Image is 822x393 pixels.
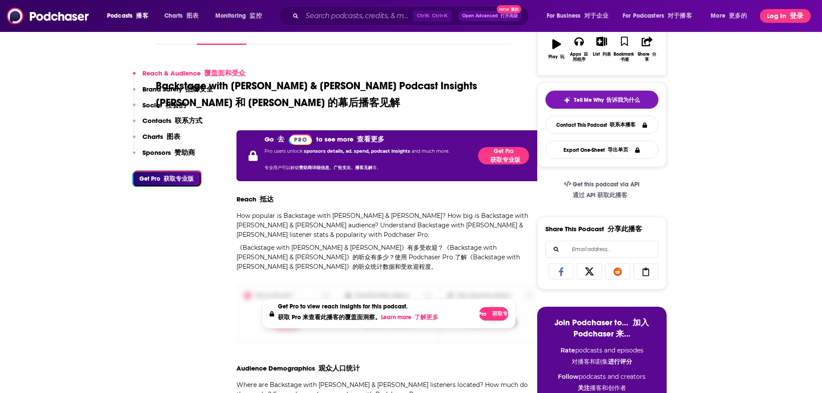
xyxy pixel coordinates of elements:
[577,263,602,280] a: Share on X/Twitter
[479,307,508,321] button: Get Pro 获取专业版
[236,244,520,270] font: 《Backstage with [PERSON_NAME] & [PERSON_NAME]》有多受欢迎？《Backstage with [PERSON_NAME] & [PERSON_NAME]...
[492,311,518,317] font: 获取专业版
[568,52,590,62] div: Apps
[572,358,632,365] font: 对播客和剧集
[304,148,412,154] span: sponsors details, ad. spend, podcast insights
[133,148,195,164] button: Sponsors 赞助商
[413,10,451,22] span: Ctrl K
[186,85,213,93] font: 品牌安全
[236,195,274,204] h3: Reach
[7,8,90,24] a: Podchaser - Follow, Share and Rate Podcasts
[133,85,213,101] button: Brand Safety 品牌安全
[289,134,312,145] img: Podchaser Pro
[133,101,186,117] button: Social 社会的
[790,12,803,20] font: 登录
[278,314,381,321] font: 获取 Pro 来查看此播客的覆盖面洞察。
[561,346,575,354] strong: Rate
[636,52,658,62] div: Share
[608,225,642,233] font: 分享此播客
[593,52,611,57] div: List
[613,31,636,67] button: Bookmark 书签
[215,10,262,22] span: Monitoring
[142,148,195,157] p: Sponsors
[574,96,640,104] span: Tell Me Why
[133,116,202,132] button: Contacts 联系方式
[265,165,381,170] font: 专业用户可以解锁 等。
[729,12,747,19] font: 更多的
[490,156,520,163] font: 获取专业版
[760,9,811,23] button: Log In 登录
[573,181,639,203] span: Get this podcast via API
[175,116,202,125] font: 联系方式
[568,31,590,67] button: Apps 应用程序
[299,165,372,170] span: 赞助商详细信息、广告支出、播客见解
[142,69,246,78] p: Reach & Audience
[602,51,611,57] font: 列表
[545,116,658,134] a: Contact This Podcast 联系本播客
[608,147,628,153] font: 导出单页
[668,12,692,19] font: 对于播客
[289,134,312,145] a: Pro website
[545,91,658,109] button: tell me why sparkleTell Me Why 告诉我为什么
[608,358,632,365] strong: 进行评分
[558,373,579,380] strong: Follow
[605,263,630,280] a: Share on Reddit
[458,11,522,21] button: Open Advanced 打开高级New 新的
[578,384,590,392] strong: 关注
[623,10,692,22] span: For Podcasters
[564,97,570,104] img: tell me why sparkle
[549,263,574,280] a: Share on Facebook
[633,263,658,280] a: Copy Link
[497,5,522,13] span: New
[553,241,651,258] input: Email address...
[167,132,180,141] font: 图表
[578,384,626,392] font: 播客和创作者
[478,147,529,164] button: Get Pro 获取专业版
[414,314,438,321] font: 了解更多
[432,13,447,19] font: Ctrl+K
[357,135,384,143] font: 查看更多
[501,13,518,18] font: 打开高级
[546,346,658,369] li: podcasts and episodes
[302,9,413,23] input: Search podcasts, credits, & more...
[545,141,658,159] button: Export One-Sheet 导出单页
[584,12,609,19] font: 对于企业
[265,145,449,178] p: Pro users unlock and much more.
[164,10,198,22] span: Charts
[236,211,542,275] p: How popular is Backstage with [PERSON_NAME] & [PERSON_NAME]? How big is Backstage with [PERSON_NA...
[164,175,194,182] font: 获取专业版
[606,97,640,104] font: 告诉我为什么
[711,10,747,22] span: More
[136,12,148,19] font: 播客
[209,9,273,23] button: open menu
[133,69,246,85] button: Reach & Audience 覆盖面和受众
[511,7,519,12] font: 新的
[546,317,658,340] h3: Join Podchaser to...
[287,6,538,26] div: Search podcasts, credits, & more...
[545,241,658,258] div: Search followers
[174,148,195,157] font: 赞助商
[560,54,564,60] font: 玩
[462,14,518,18] span: Open Advanced
[133,132,180,148] button: Charts 图表
[705,9,758,23] button: open menu
[260,195,274,203] font: 抵达
[277,135,284,143] font: 去
[573,51,588,62] font: 应用程序
[545,31,568,67] button: Play 玩
[142,116,202,126] p: Contacts
[573,192,627,199] font: 通过 API 获取此播客
[557,174,647,210] a: Get this podcast via API通过 API 获取此播客
[636,31,658,67] button: Share 分享
[610,122,636,128] font: 联系本播客
[249,12,261,19] font: 监控
[142,101,186,110] p: Social
[278,303,441,325] h4: Get Pro to view reach insights for this podcast.
[142,132,180,141] p: Charts
[186,12,198,19] font: 图表
[381,314,441,321] button: Learn more 了解更多
[590,31,613,62] button: List 列表
[107,10,148,22] span: Podcasts
[142,85,213,94] p: Brand Safety
[614,52,635,62] div: Bookmark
